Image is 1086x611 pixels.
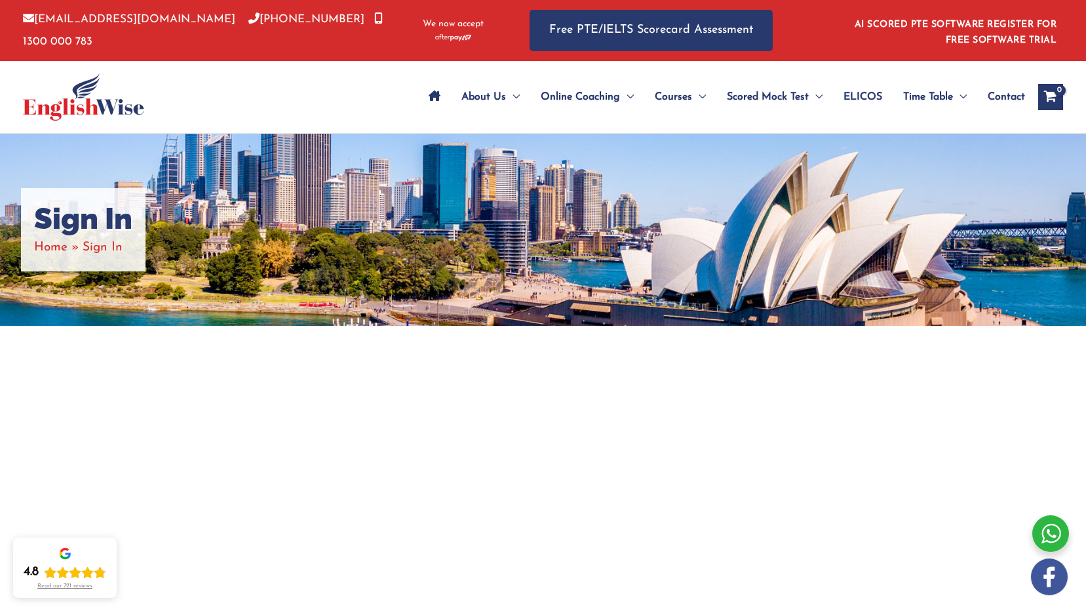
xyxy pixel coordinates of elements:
nav: Breadcrumbs [34,237,132,258]
span: Courses [655,74,692,120]
span: Online Coaching [541,74,620,120]
nav: Site Navigation: Main Menu [418,74,1025,120]
a: Home [34,241,68,254]
iframe: YouTube video player [360,391,727,598]
a: CoursesMenu Toggle [644,74,716,120]
span: Menu Toggle [809,74,823,120]
a: Online CoachingMenu Toggle [530,74,644,120]
span: We now accept [423,18,484,31]
a: [EMAIL_ADDRESS][DOMAIN_NAME] [23,14,235,25]
span: Sign In [83,241,123,254]
a: Contact [977,74,1025,120]
span: Menu Toggle [620,74,634,120]
span: Scored Mock Test [727,74,809,120]
img: Afterpay-Logo [435,34,471,41]
a: About UsMenu Toggle [451,74,530,120]
div: Rating: 4.8 out of 5 [24,564,106,580]
span: Menu Toggle [506,74,520,120]
a: 1300 000 783 [23,14,383,47]
aside: Header Widget 1 [847,9,1063,52]
a: ELICOS [833,74,893,120]
a: Free PTE/IELTS Scorecard Assessment [530,10,773,51]
a: Scored Mock TestMenu Toggle [716,74,833,120]
img: cropped-ew-logo [23,73,144,121]
a: [PHONE_NUMBER] [248,14,364,25]
img: white-facebook.png [1031,559,1068,595]
a: View Shopping Cart, empty [1038,84,1063,110]
div: Read our 721 reviews [37,583,92,590]
span: Contact [988,74,1025,120]
div: 4.8 [24,564,39,580]
span: ELICOS [844,74,882,120]
span: Time Table [903,74,953,120]
span: Menu Toggle [692,74,706,120]
span: Menu Toggle [953,74,967,120]
h1: Sign In [34,201,132,237]
a: AI SCORED PTE SOFTWARE REGISTER FOR FREE SOFTWARE TRIAL [855,20,1057,45]
a: Time TableMenu Toggle [893,74,977,120]
span: About Us [461,74,506,120]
